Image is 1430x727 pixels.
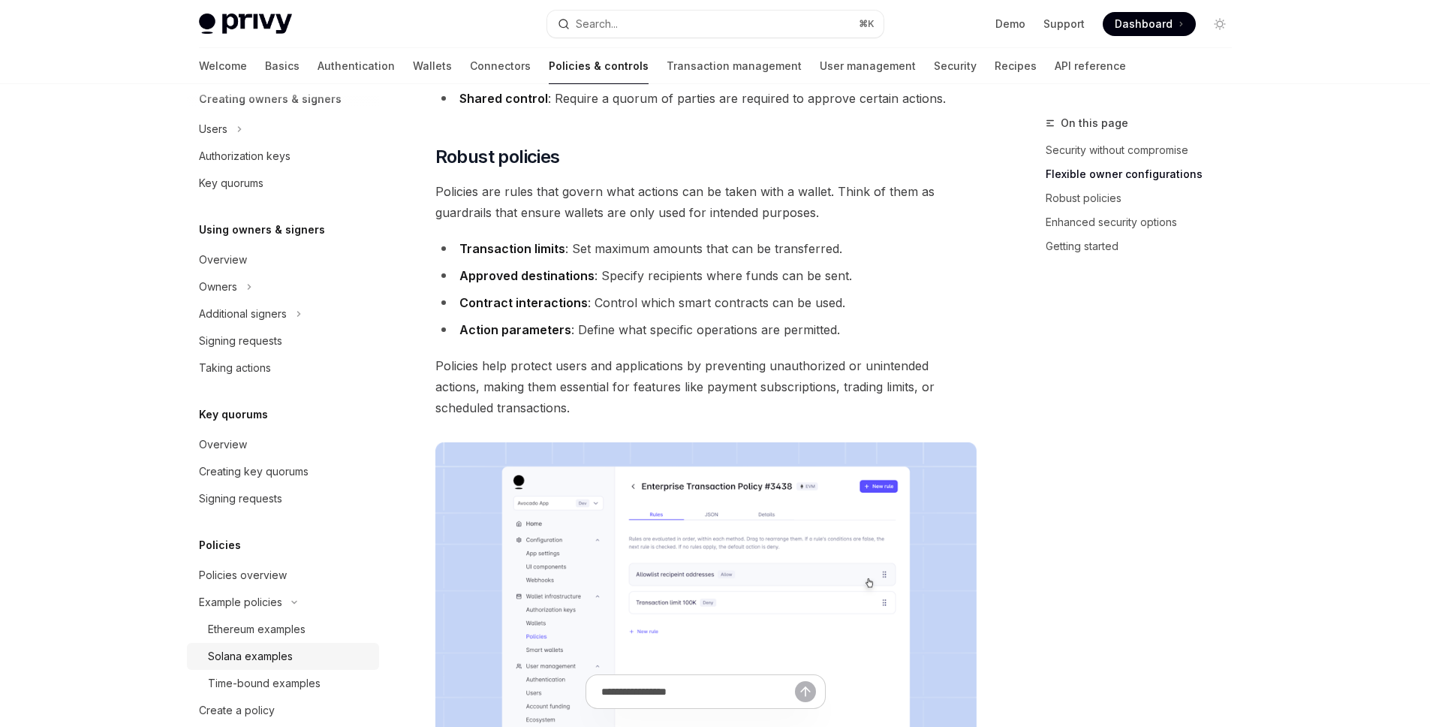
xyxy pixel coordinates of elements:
[1055,48,1126,84] a: API reference
[199,701,275,719] div: Create a policy
[208,674,321,692] div: Time-bound examples
[199,305,287,323] div: Additional signers
[318,48,395,84] a: Authentication
[187,562,379,589] a: Policies overview
[199,251,247,269] div: Overview
[435,265,977,286] li: : Specify recipients where funds can be sent.
[187,616,379,643] a: Ethereum examples
[1103,12,1196,36] a: Dashboard
[470,48,531,84] a: Connectors
[187,431,379,458] a: Overview
[187,170,379,197] a: Key quorums
[995,17,1025,32] a: Demo
[199,536,241,554] h5: Policies
[199,359,271,377] div: Taking actions
[199,221,325,239] h5: Using owners & signers
[1043,17,1085,32] a: Support
[1046,234,1244,258] a: Getting started
[995,48,1037,84] a: Recipes
[1046,138,1244,162] a: Security without compromise
[199,120,227,138] div: Users
[667,48,802,84] a: Transaction management
[1208,12,1232,36] button: Toggle dark mode
[934,48,977,84] a: Security
[1046,186,1244,210] a: Robust policies
[187,273,379,300] button: Owners
[1046,162,1244,186] a: Flexible owner configurations
[187,246,379,273] a: Overview
[859,18,875,30] span: ⌘ K
[435,88,977,109] li: : Require a quorum of parties are required to approve certain actions.
[576,15,618,33] div: Search...
[459,241,565,256] strong: Transaction limits
[208,647,293,665] div: Solana examples
[547,11,884,38] button: Search...⌘K
[199,332,282,350] div: Signing requests
[187,143,379,170] a: Authorization keys
[199,406,268,424] h5: Key quorums
[187,116,379,143] button: Users
[459,322,571,337] strong: Action parameters
[1061,114,1128,132] span: On this page
[199,278,237,296] div: Owners
[459,268,595,283] strong: Approved destinations
[1046,210,1244,234] a: Enhanced security options
[187,697,379,724] a: Create a policy
[265,48,300,84] a: Basics
[601,675,795,708] input: Ask a question...
[199,490,282,508] div: Signing requests
[199,14,292,35] img: light logo
[199,566,287,584] div: Policies overview
[435,292,977,313] li: : Control which smart contracts can be used.
[199,463,309,481] div: Creating key quorums
[187,458,379,485] a: Creating key quorums
[459,91,548,106] strong: Shared control
[459,295,588,310] strong: Contract interactions
[187,485,379,512] a: Signing requests
[208,620,306,638] div: Ethereum examples
[820,48,916,84] a: User management
[413,48,452,84] a: Wallets
[435,319,977,340] li: : Define what specific operations are permitted.
[435,145,560,169] span: Robust policies
[795,681,816,702] button: Send message
[435,238,977,259] li: : Set maximum amounts that can be transferred.
[1115,17,1173,32] span: Dashboard
[199,48,247,84] a: Welcome
[187,300,379,327] button: Additional signers
[187,589,379,616] button: Example policies
[199,436,247,454] div: Overview
[199,593,282,611] div: Example policies
[199,174,263,192] div: Key quorums
[187,670,379,697] a: Time-bound examples
[199,147,291,165] div: Authorization keys
[549,48,649,84] a: Policies & controls
[435,181,977,223] span: Policies are rules that govern what actions can be taken with a wallet. Think of them as guardrai...
[187,354,379,382] a: Taking actions
[435,355,977,418] span: Policies help protect users and applications by preventing unauthorized or unintended actions, ma...
[187,327,379,354] a: Signing requests
[187,643,379,670] a: Solana examples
